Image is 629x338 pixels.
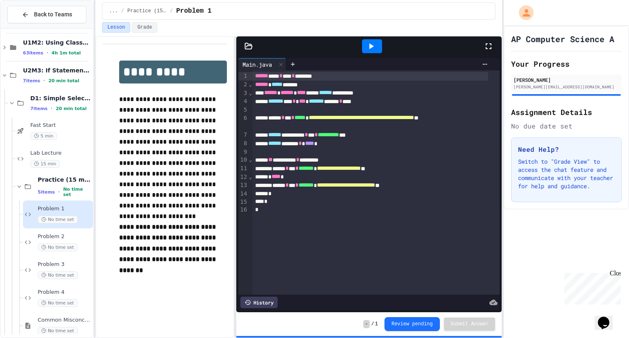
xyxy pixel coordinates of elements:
span: / [170,8,173,14]
div: My Account [510,3,536,22]
span: • [58,189,60,195]
span: U2M3: If Statements & Control Flow [23,67,91,74]
span: Fold line [248,81,252,88]
span: Submit Answer [450,321,489,327]
span: • [43,77,45,84]
h2: Assignment Details [511,106,622,118]
div: 16 [238,206,249,214]
div: 1 [238,72,249,81]
span: 5 min [30,132,57,140]
span: ... [109,8,118,14]
span: No time set [38,216,78,223]
div: 14 [238,190,249,198]
div: [PERSON_NAME] [514,76,619,83]
span: 1 [375,321,378,327]
p: Switch to "Grade View" to access the chat feature and communicate with your teacher for help and ... [518,158,615,190]
span: 20 min total [48,78,79,83]
span: Practice (15 mins) [38,176,91,183]
span: No time set [38,271,78,279]
span: D1: Simple Selection [30,95,91,102]
span: Lab Lecture [30,150,91,157]
span: No time set [63,187,91,197]
span: Fold line [248,156,252,163]
div: 8 [238,140,249,148]
h2: Your Progress [511,58,622,70]
div: Main.java [238,60,276,69]
span: Problem 1 [38,205,91,212]
span: / [371,321,374,327]
span: Practice (15 mins) [127,8,167,14]
span: 63 items [23,50,43,56]
div: 7 [238,131,249,140]
span: • [47,50,48,56]
span: 4h 1m total [52,50,81,56]
div: 6 [238,114,249,131]
span: • [51,105,52,112]
div: Main.java [238,58,286,70]
span: 7 items [23,78,40,83]
button: Review pending [385,317,440,331]
iframe: chat widget [561,270,621,304]
span: Fast Start [30,122,91,129]
span: 15 min [30,160,60,168]
button: Grade [132,22,157,33]
span: 5 items [38,189,55,195]
span: Problem 2 [38,233,91,240]
span: 20 min total [56,106,86,111]
button: Back to Teams [7,6,86,23]
span: Fold line [248,90,252,96]
div: 15 [238,198,249,206]
span: No time set [38,299,78,307]
h3: Need Help? [518,144,615,154]
span: 7 items [30,106,48,111]
span: Fold line [248,174,252,180]
span: Common Misconceptions [38,317,91,324]
div: Chat with us now!Close [3,3,57,52]
span: U1M2: Using Classes and Objects [23,39,91,46]
div: 3 [238,89,249,98]
span: No time set [38,327,78,335]
div: [PERSON_NAME][EMAIL_ADDRESS][DOMAIN_NAME] [514,84,619,90]
span: - [363,320,369,328]
span: No time set [38,243,78,251]
div: 9 [238,148,249,156]
iframe: chat widget [595,305,621,330]
button: Submit Answer [444,318,496,331]
div: No due date set [511,121,622,131]
span: / [121,8,124,14]
div: 4 [238,97,249,106]
h1: AP Computer Science A [511,33,614,45]
span: Problem 4 [38,289,91,296]
span: Problem 3 [38,261,91,268]
span: Problem 1 [176,6,211,16]
span: Back to Teams [34,10,72,19]
div: 12 [238,173,249,182]
div: 5 [238,106,249,114]
div: 11 [238,164,249,173]
div: 10 [238,156,249,164]
div: 2 [238,81,249,89]
button: Lesson [102,22,130,33]
div: 13 [238,181,249,190]
div: History [240,297,278,308]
